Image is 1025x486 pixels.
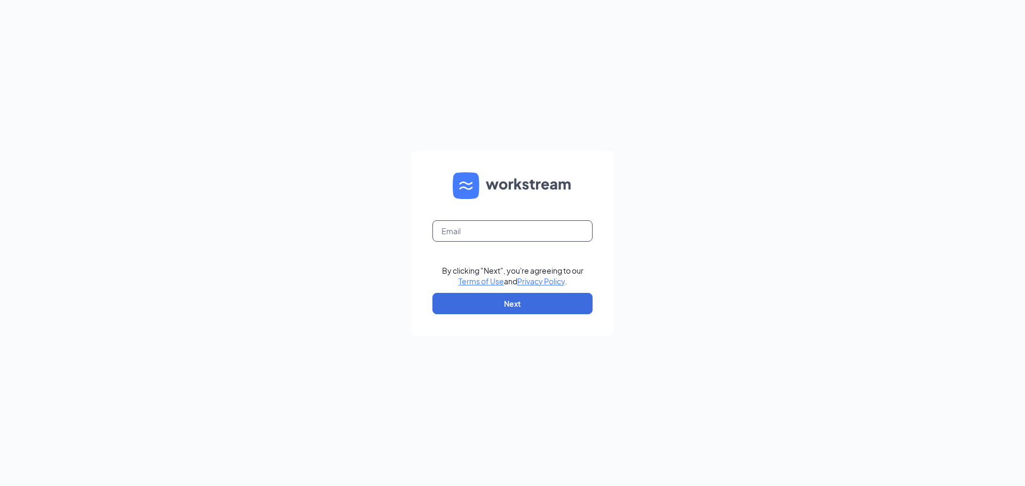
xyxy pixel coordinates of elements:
[459,276,504,286] a: Terms of Use
[432,293,593,314] button: Next
[442,265,584,286] div: By clicking "Next", you're agreeing to our and .
[517,276,565,286] a: Privacy Policy
[453,172,572,199] img: WS logo and Workstream text
[432,220,593,242] input: Email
